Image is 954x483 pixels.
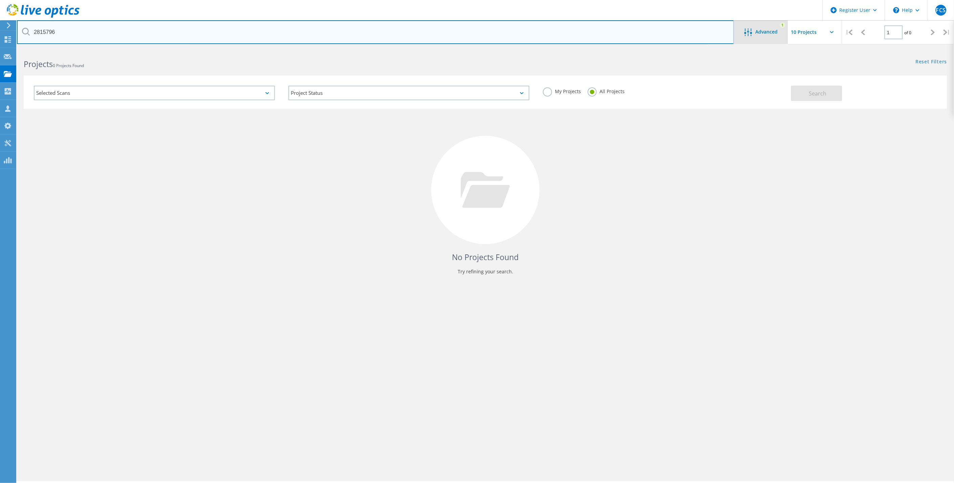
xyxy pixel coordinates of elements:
[936,7,946,13] span: FCS
[34,86,275,100] div: Selected Scans
[809,90,827,97] span: Search
[791,86,842,101] button: Search
[17,20,734,44] input: Search projects by name, owner, ID, company, etc
[24,59,53,69] b: Projects
[53,63,84,68] span: 0 Projects Found
[940,20,954,44] div: |
[916,59,947,65] a: Reset Filters
[30,266,940,277] p: Try refining your search.
[905,30,912,36] span: of 0
[288,86,529,100] div: Project Status
[543,87,581,94] label: My Projects
[588,87,625,94] label: All Projects
[756,29,778,34] span: Advanced
[7,14,80,19] a: Live Optics Dashboard
[30,252,940,263] h4: No Projects Found
[842,20,856,44] div: |
[893,7,899,13] svg: \n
